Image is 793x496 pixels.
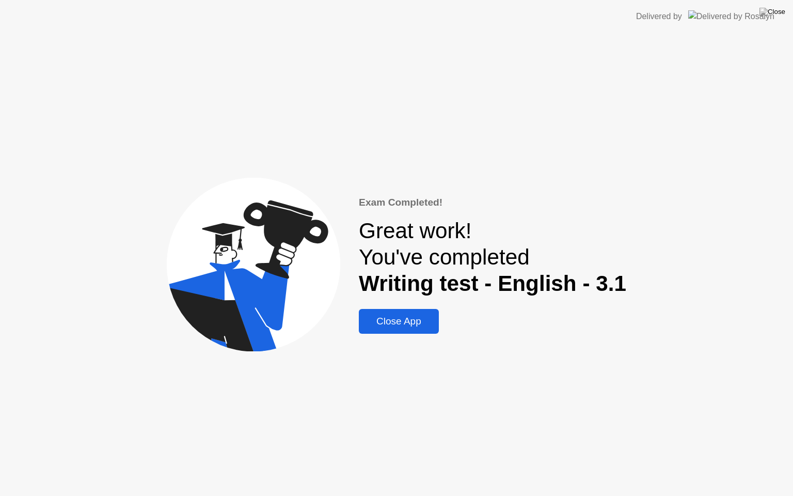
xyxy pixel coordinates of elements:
button: Close App [359,309,439,334]
div: Delivered by [636,10,682,23]
div: Great work! You've completed [359,218,626,297]
img: Delivered by Rosalyn [688,10,774,22]
div: Close App [362,316,436,327]
img: Close [759,8,785,16]
b: Writing test - English - 3.1 [359,271,626,296]
div: Exam Completed! [359,195,626,210]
